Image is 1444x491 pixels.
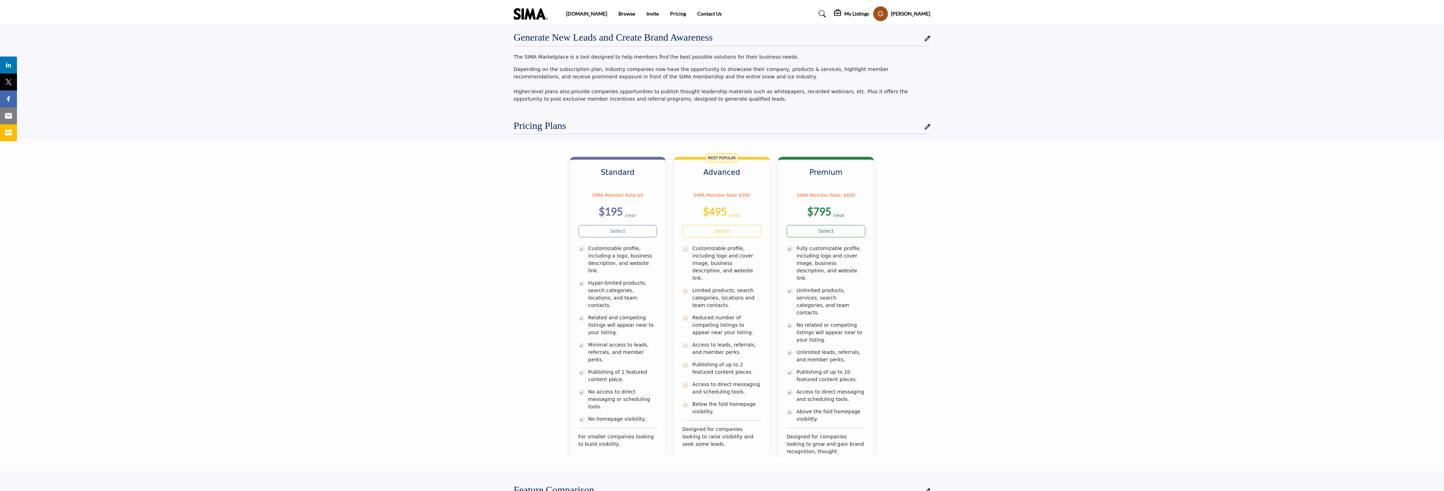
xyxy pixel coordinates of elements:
sub: /year [729,212,741,218]
h3: Premium [787,168,865,186]
sub: /year [624,212,637,218]
button: Show hide supplier dropdown [873,6,888,22]
p: SIMA Member Rate $300 [682,191,761,200]
span: MOST POPULAR [706,153,738,163]
p: Publishing of 1 featured content piece. [588,368,657,383]
b: $795 [807,205,831,218]
h5: [PERSON_NAME] [891,10,931,17]
p: Fully customizable profile, including logo and cover image, business description, and website link. [797,245,865,282]
a: Invite [646,11,659,17]
h2: Generate New Leads and Create Brand Awareness [514,31,713,43]
sub: /year [833,212,845,218]
a: Browse [618,11,635,17]
h2: Pricing Plans [514,120,567,132]
div: My Listings [834,10,869,18]
p: Above the fold homepage visibility. [797,408,865,423]
a: Search [812,8,830,19]
a: Contact Us [697,11,722,17]
h3: Standard [579,168,657,186]
p: Unlimited leads, referrals, and member perks. [797,349,865,363]
p: Below the fold homepage visibility. [692,401,761,415]
a: Select [787,225,865,237]
p: SIMA Member Rate $0 [579,191,657,200]
a: Select [579,225,657,237]
h3: Advanced [682,168,761,186]
p: Hyper-limited products, search categories, locations, and team contacts. [588,279,657,309]
img: Site Logo [514,8,551,20]
p: No related or competing listings will appear near to your listing. [797,321,865,344]
a: Select [682,225,761,237]
a: Pricing [670,11,686,17]
h5: My Listings [845,11,869,17]
p: Access to direct messaging and scheduling tools. [797,388,865,403]
p: Limited products, search categories, locations and team contacts. [692,287,761,309]
p: Access to direct messaging and scheduling tools. [692,381,761,396]
p: Access to leads, referrals, and member perks. [692,341,761,356]
div: Designed for companies looking to raise visibility and seek some leads. [682,420,761,448]
p: Publishing of up to 2 featured content pieces. [692,361,761,376]
p: No homepage visibility. [588,415,657,423]
b: $495 [703,205,727,218]
p: No access to direct messaging or scheduling tools. [588,388,657,410]
p: Publishing of up to 10 featured content pieces. [797,368,865,383]
p: SIMA Member Rate: $600 [787,191,865,200]
b: $195 [599,205,623,218]
div: For smaller companies looking to build visibility. [579,428,657,448]
p: Depending on the subscription plan, industry companies now have the opportunity to showcase their... [514,66,931,103]
p: Unlimited products, services, search categories, and team contacts. [797,287,865,317]
a: [DOMAIN_NAME] [566,11,607,17]
p: Customizable profile, including a logo, business description, and website link. [588,245,657,274]
div: Designed for companies looking to grow and gain brand recognition, thought leadership, and source... [787,428,865,470]
p: Reduced number of competing listings to appear near your listing. [692,314,761,336]
p: The SIMA Marketplace is a tool designed to help members find the best possible solutions for thei... [514,53,931,61]
p: Customizable profile, including logo and cover image, business description, and website link. [692,245,761,282]
p: Related and competing listings will appear near to your listing. [588,314,657,336]
p: Minimal access to leads, referrals, and member perks. [588,341,657,363]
